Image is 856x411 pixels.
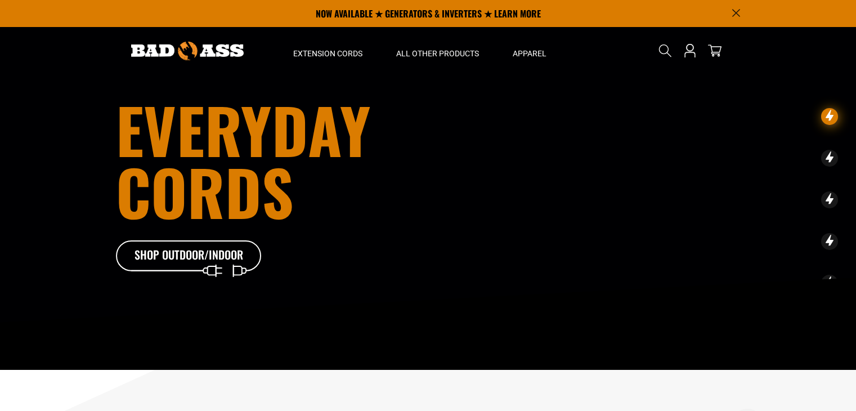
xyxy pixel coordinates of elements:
[496,27,563,74] summary: Apparel
[131,42,244,60] img: Bad Ass Extension Cords
[116,240,262,272] a: Shop Outdoor/Indoor
[276,27,379,74] summary: Extension Cords
[396,48,479,59] span: All Other Products
[513,48,546,59] span: Apparel
[656,42,674,60] summary: Search
[293,48,362,59] span: Extension Cords
[379,27,496,74] summary: All Other Products
[116,99,491,222] h1: Everyday cords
